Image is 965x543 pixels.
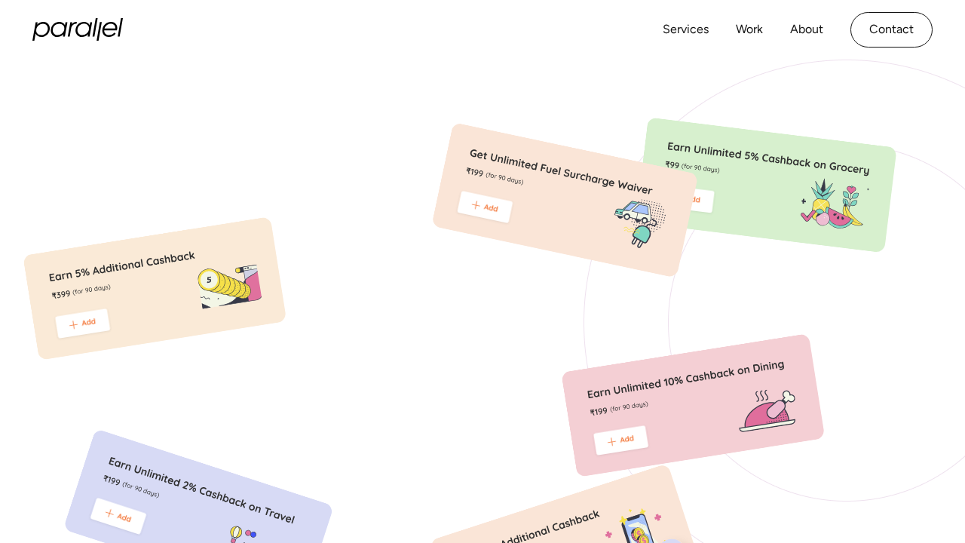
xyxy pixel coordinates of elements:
[790,19,823,41] a: About
[636,117,898,253] img: earn unlimited 5% cashback on grocery
[23,216,287,360] img: Earn 5% additional cashback
[431,122,699,278] img: get unlimited fuel surcharge
[850,12,933,48] a: Contact
[32,18,123,41] a: home
[561,333,826,477] img: earn unlimited 10% cashback on dining
[663,19,709,41] a: Services
[736,19,763,41] a: Work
